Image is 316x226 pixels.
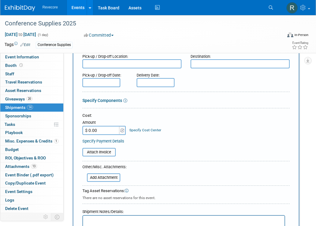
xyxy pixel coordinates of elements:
a: Staff [0,70,63,78]
a: Misc. Expenses & Credits1 [0,137,63,145]
span: Copy/Duplicate Event [5,181,46,185]
span: Sponsorships [5,113,31,118]
a: Booth [0,61,63,70]
a: Travel Reservations [0,78,63,86]
div: Cost: [82,113,290,119]
span: 20 [26,97,32,101]
a: Delete Event [0,205,63,213]
td: Personalize Event Tab Strip [41,213,51,221]
span: Attachments [5,164,37,169]
a: Tasks [0,120,63,129]
img: Format-Inperson.png [287,32,293,37]
a: Copy/Duplicate Event [0,179,63,187]
span: 13 [31,164,37,169]
div: Shipment Notes/Details: [82,206,285,215]
div: There are no asset reservations for this event. [82,194,290,201]
a: Edit [20,43,30,47]
a: Specify Cost Center [129,128,161,132]
div: Pick-up / Drop-off Date: [82,70,128,78]
span: ROI, Objectives & ROO [5,156,46,160]
div: Pick-up / Drop-off Location: [82,51,181,59]
span: Asset Reservations [5,88,41,93]
span: 14 [27,105,33,110]
div: Destination: [191,51,290,59]
a: ROI, Objectives & ROO [0,154,63,162]
span: Event Settings [5,189,32,194]
div: Amount [82,120,126,126]
span: Delete Event [5,206,28,211]
a: Shipments14 [0,103,63,112]
span: Travel Reservations [5,80,42,84]
span: Revecore [42,5,58,9]
span: to [18,32,23,37]
div: In-Person [294,33,308,37]
div: Conference Supplies 2025 [3,18,278,29]
a: Asset Reservations [0,87,63,95]
div: Conference Supplies [36,42,73,48]
a: Event Information [0,53,63,61]
a: Logs [0,196,63,204]
td: Tags [5,41,30,48]
div: Delivery Date: [137,70,182,78]
a: Event Binder (.pdf export) [0,171,63,179]
div: Event Format [261,31,308,41]
span: Giveaways [5,97,32,101]
span: Playbook [5,130,23,135]
span: Logs [5,198,14,202]
div: Event Rating [292,41,308,44]
a: Sponsorships [0,112,63,120]
a: Budget [0,146,63,154]
span: Booth not reserved yet [18,63,24,67]
span: Misc. Expenses & Credits [5,139,58,143]
span: Tasks [5,122,15,127]
span: Shipments [5,105,33,110]
a: Giveaways20 [0,95,63,103]
span: Budget [5,147,19,152]
button: Committed [82,32,116,38]
span: Booth [5,63,24,68]
span: Event Binder (.pdf export) [5,172,54,177]
span: [DATE] [DATE] [5,32,36,37]
span: Event Information [5,54,39,59]
span: (1 day) [37,33,48,37]
a: Specify Payment Details [82,139,124,143]
a: Specify Components [82,98,122,103]
span: 1 [54,139,58,143]
body: Rich Text Area. Press ALT-0 for help. [3,2,198,8]
a: Event Settings [0,188,63,196]
div: Tag Asset Reservations: [82,188,290,194]
a: Playbook [0,129,63,137]
td: Toggle Event Tabs [51,213,64,221]
a: Attachments13 [0,162,63,171]
img: Rachael Sires [286,2,298,14]
span: Staff [5,71,14,76]
img: ExhibitDay [5,5,35,11]
div: Other/Misc. Attachments: [82,164,127,171]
